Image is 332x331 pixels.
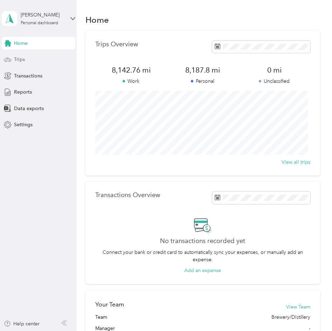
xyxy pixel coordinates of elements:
[14,72,42,80] span: Transactions
[160,237,245,245] h2: No transactions recorded yet
[167,77,238,85] p: Personal
[14,40,28,47] span: Home
[14,56,25,63] span: Trips
[282,158,310,166] button: View all trips
[286,303,310,311] button: View Team
[95,77,167,85] p: Work
[14,121,33,128] span: Settings
[95,41,138,48] p: Trips Overview
[271,313,310,321] span: Brewery/DIstillery
[95,313,107,321] span: Team
[4,320,40,327] button: Help center
[95,300,124,309] h2: Your Team
[85,16,109,23] h1: Home
[167,65,238,75] span: 8,187.8 mi
[95,249,310,263] p: Connect your bank or credit card to automatically sync your expenses, or manually add an expense.
[238,77,310,85] p: Unclassified
[14,88,32,96] span: Reports
[21,21,58,25] div: Personal dashboard
[95,191,160,199] p: Transactions Overview
[14,105,44,112] span: Data exports
[95,65,167,75] span: 8,142.76 mi
[21,11,64,19] div: [PERSON_NAME]
[184,267,221,274] button: Add an expense
[293,292,332,331] iframe: Everlance-gr Chat Button Frame
[238,65,310,75] span: 0 mi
